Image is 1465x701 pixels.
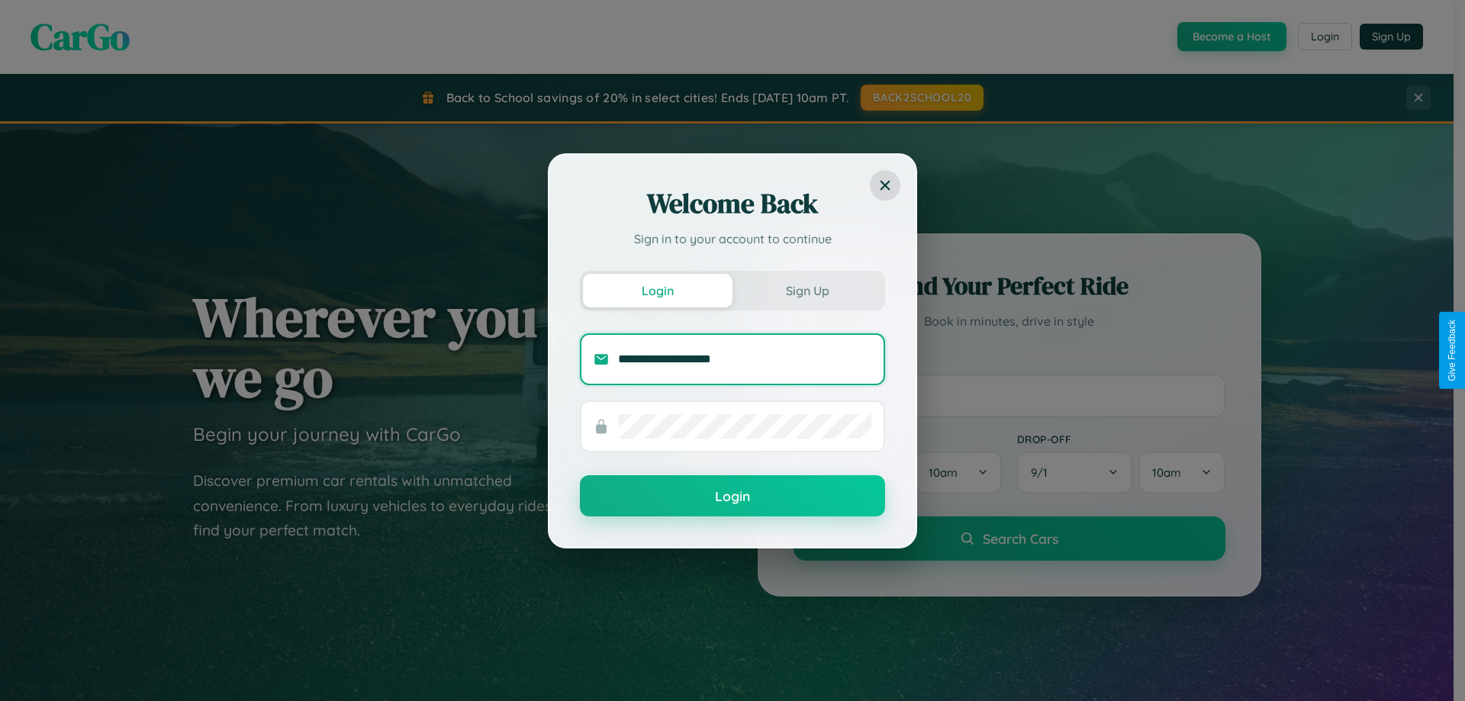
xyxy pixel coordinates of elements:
[580,475,885,516] button: Login
[580,185,885,222] h2: Welcome Back
[580,230,885,248] p: Sign in to your account to continue
[583,274,732,307] button: Login
[1447,320,1457,381] div: Give Feedback
[732,274,882,307] button: Sign Up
